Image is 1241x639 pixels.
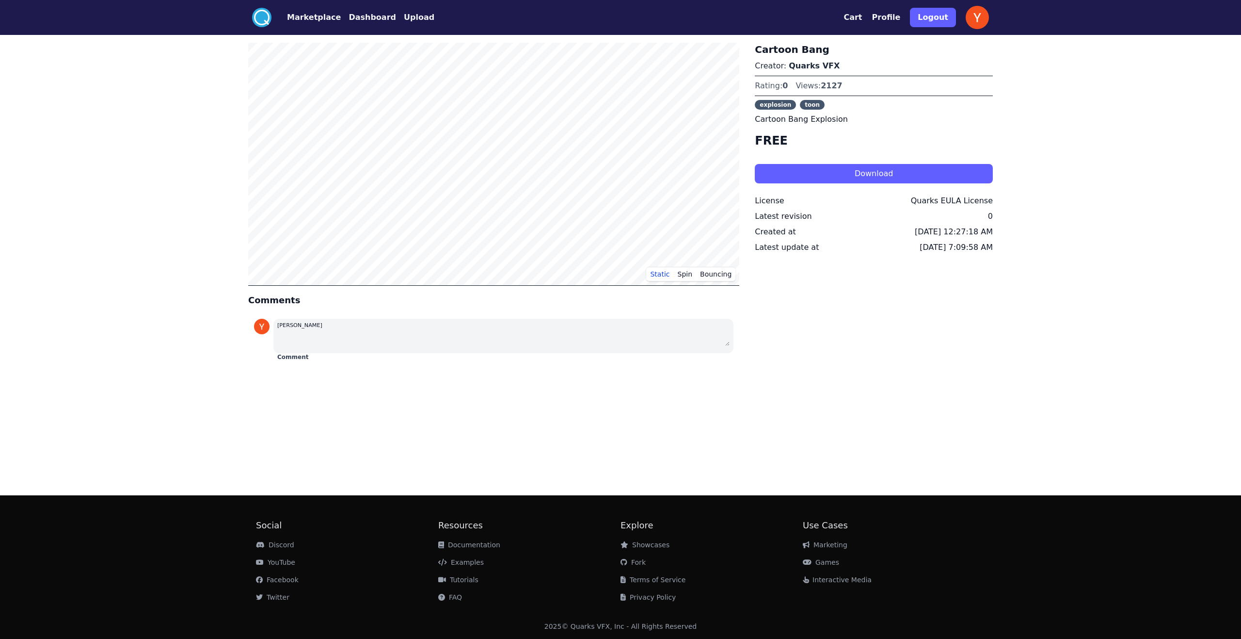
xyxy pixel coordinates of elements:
small: [PERSON_NAME] [277,322,322,328]
div: [DATE] 7:09:58 AM [920,242,993,253]
span: explosion [755,100,796,110]
a: Marketing [803,541,847,549]
a: Documentation [438,541,500,549]
div: Created at [755,226,796,238]
button: Marketplace [287,12,341,23]
h2: Social [256,519,438,532]
img: profile [254,319,270,334]
h3: Cartoon Bang [755,43,993,56]
div: Latest update at [755,242,819,253]
button: Download [755,164,993,183]
a: Marketplace [271,12,341,23]
a: Examples [438,558,484,566]
a: FAQ [438,593,462,601]
div: License [755,195,784,207]
button: Static [646,267,673,281]
div: Quarks EULA License [911,195,993,207]
button: Profile [872,12,901,23]
div: Views: [796,80,842,92]
button: Upload [404,12,434,23]
span: toon [800,100,825,110]
a: YouTube [256,558,295,566]
button: Bouncing [696,267,735,281]
div: Latest revision [755,211,811,222]
a: Tutorials [438,576,478,584]
a: Showcases [620,541,669,549]
a: Logout [910,4,956,31]
div: 0 [988,211,993,222]
a: Twitter [256,593,289,601]
button: Dashboard [349,12,396,23]
p: Cartoon Bang Explosion [755,114,993,125]
a: Dashboard [341,12,396,23]
span: 2127 [821,81,843,90]
div: Rating: [755,80,788,92]
div: [DATE] 12:27:18 AM [915,226,993,238]
a: Quarks VFX [789,61,840,70]
a: Games [803,558,839,566]
button: Comment [277,353,308,361]
a: Privacy Policy [620,593,676,601]
h4: Comments [248,294,739,307]
a: Terms of Service [620,576,685,584]
a: Fork [620,558,646,566]
a: Interactive Media [803,576,872,584]
div: 2025 © Quarks VFX, Inc - All Rights Reserved [544,622,697,631]
h4: FREE [755,133,993,148]
p: Creator: [755,60,993,72]
h2: Resources [438,519,620,532]
button: Spin [674,267,697,281]
span: 0 [782,81,788,90]
a: Facebook [256,576,299,584]
a: Upload [396,12,434,23]
h2: Use Cases [803,519,985,532]
a: Discord [256,541,294,549]
button: Logout [910,8,956,27]
button: Cart [843,12,862,23]
img: profile [966,6,989,29]
h2: Explore [620,519,803,532]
